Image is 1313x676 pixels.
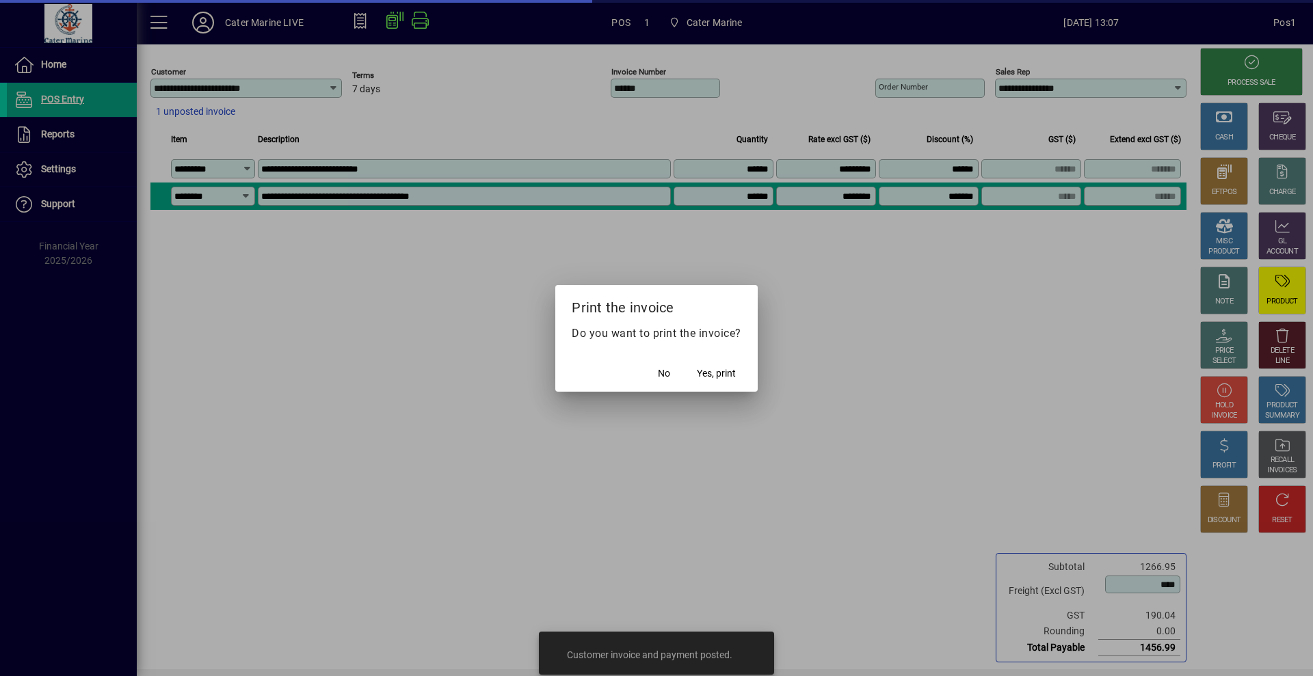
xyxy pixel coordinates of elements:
[572,325,741,342] p: Do you want to print the invoice?
[658,366,670,381] span: No
[697,366,736,381] span: Yes, print
[691,362,741,386] button: Yes, print
[555,285,758,325] h2: Print the invoice
[642,362,686,386] button: No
